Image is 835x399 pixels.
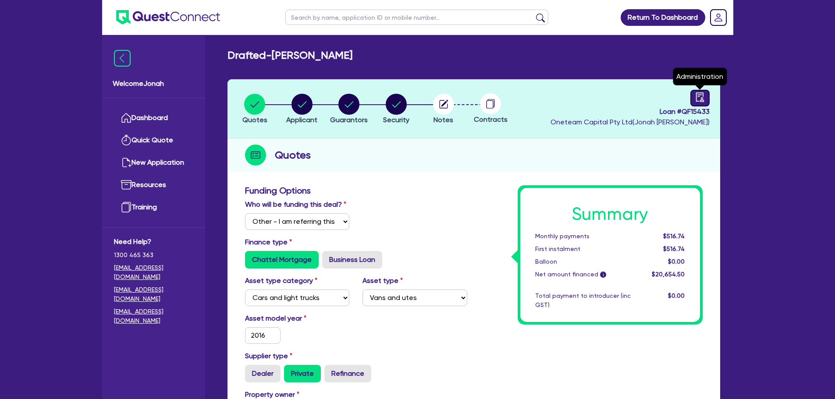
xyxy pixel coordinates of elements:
[245,251,319,268] label: Chattel Mortgage
[116,10,220,25] img: quest-connect-logo-blue
[114,174,193,196] a: Resources
[114,107,193,129] a: Dashboard
[551,118,710,126] span: Oneteam Capital Pty Ltd ( Jonah [PERSON_NAME] )
[621,9,705,26] a: Return To Dashboard
[245,185,467,196] h3: Funding Options
[529,257,637,266] div: Balloon
[529,232,637,241] div: Monthly payments
[114,307,193,325] a: [EMAIL_ADDRESS][DOMAIN_NAME]
[529,270,637,279] div: Net amount financed
[324,365,371,382] label: Refinance
[322,251,382,268] label: Business Loan
[121,202,131,212] img: training
[245,351,292,361] label: Supplier type
[663,245,685,252] span: $516.74
[245,365,281,382] label: Dealer
[707,6,730,29] a: Dropdown toggle
[114,285,193,304] a: [EMAIL_ADDRESS][DOMAIN_NAME]
[114,196,193,219] a: Training
[245,199,346,210] label: Who will be funding this deal?
[668,292,685,299] span: $0.00
[285,10,548,25] input: Search by name, application ID or mobile number...
[114,263,193,282] a: [EMAIL_ADDRESS][DOMAIN_NAME]
[242,93,268,126] button: Quotes
[121,135,131,145] img: quick-quote
[668,258,685,265] span: $0.00
[114,129,193,152] a: Quick Quote
[535,204,685,225] h1: Summary
[474,115,508,124] span: Contracts
[121,180,131,190] img: resources
[242,116,267,124] span: Quotes
[600,272,606,278] span: i
[245,275,317,286] label: Asset type category
[286,93,318,126] button: Applicant
[330,93,368,126] button: Guarantors
[551,106,710,117] span: Loan # QF15433
[330,116,368,124] span: Guarantors
[284,365,321,382] label: Private
[227,49,352,62] h2: Drafted - [PERSON_NAME]
[114,237,193,247] span: Need Help?
[121,157,131,168] img: new-application
[114,251,193,260] span: 1300 465 363
[529,291,637,310] div: Total payment to introducer (inc GST)
[362,275,403,286] label: Asset type
[245,145,266,166] img: step-icon
[433,116,453,124] span: Notes
[114,152,193,174] a: New Application
[673,68,727,85] div: Administration
[114,50,131,67] img: icon-menu-close
[652,271,685,278] span: $20,654.50
[663,233,685,240] span: $516.74
[286,116,317,124] span: Applicant
[113,78,195,89] span: Welcome Jonah
[245,237,292,247] label: Finance type
[695,92,705,102] span: audit
[238,313,356,324] label: Asset model year
[275,147,311,163] h2: Quotes
[383,116,409,124] span: Security
[433,93,455,126] button: Notes
[529,244,637,254] div: First instalment
[383,93,410,126] button: Security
